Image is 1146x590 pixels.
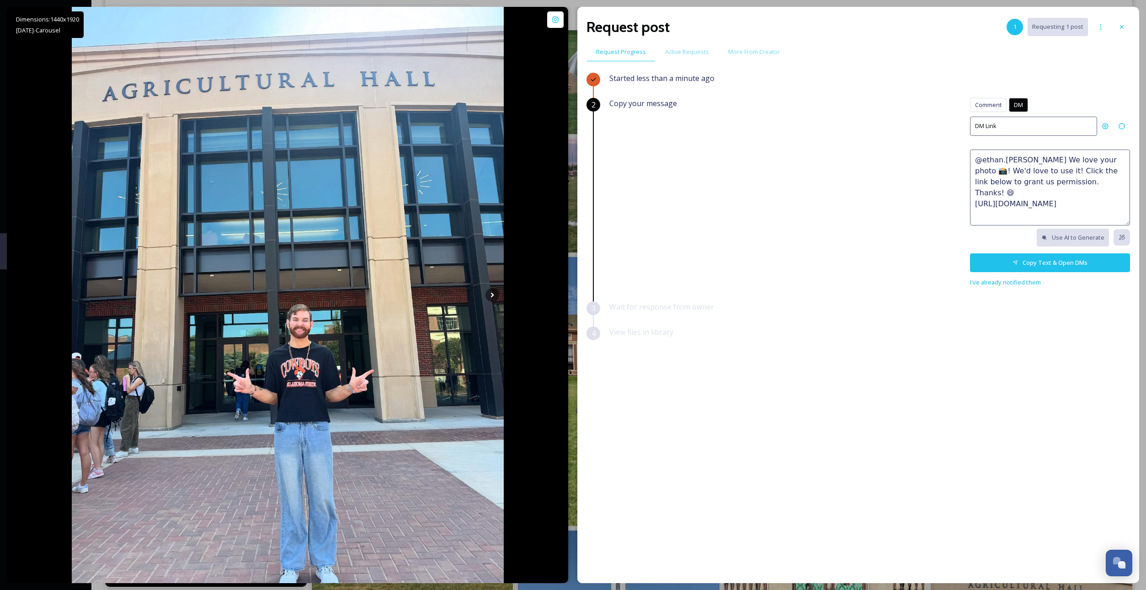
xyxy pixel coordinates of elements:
span: Copy your message [609,98,677,109]
button: Requesting 1 post [1028,18,1088,36]
span: DM [1014,101,1023,109]
button: Copy Text & Open DMs [970,253,1130,272]
span: Dimensions: 1440 x 1920 [16,15,79,23]
span: View files in library [609,327,673,337]
span: [DATE] - Carousel [16,26,60,34]
span: Active Requests [665,48,709,56]
button: Use AI to Generate [1037,229,1109,247]
span: Request Progress [596,48,646,56]
textarea: @ethan.[PERSON_NAME] We love your photo 📸! We'd love to use it! Click the link below to grant us ... [970,150,1130,225]
span: 3 [592,303,596,314]
h2: Request post [586,16,670,38]
span: 4 [592,328,596,339]
span: I've already notified them [970,278,1041,286]
span: Started less than a minute ago [609,73,714,83]
img: Senior year 🤝 electives #okstate [72,7,504,583]
span: More From Creator [728,48,780,56]
button: Open Chat [1106,550,1132,576]
span: DM Link [975,122,997,130]
span: 2 [592,99,596,110]
span: Comment [975,101,1002,109]
span: 1 [1013,22,1017,31]
span: Wait for response from owner [609,302,714,312]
